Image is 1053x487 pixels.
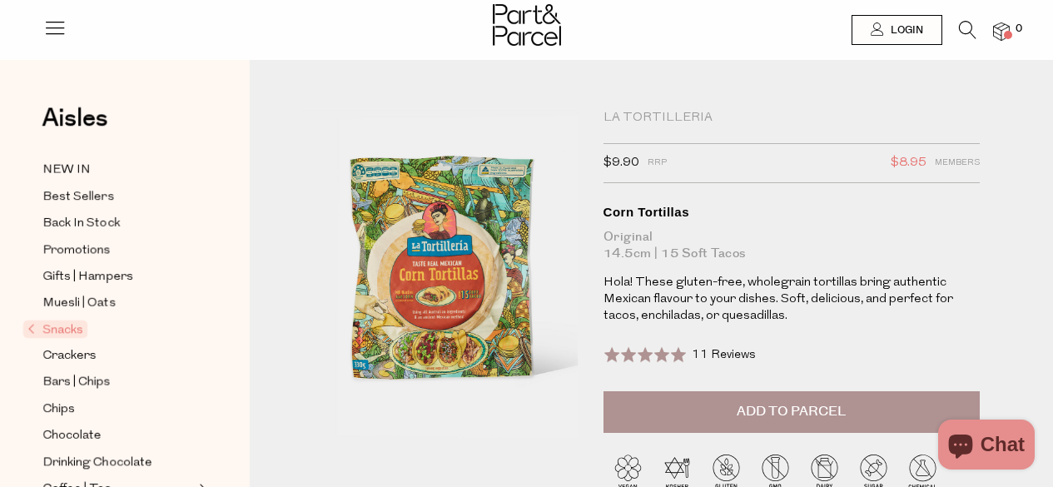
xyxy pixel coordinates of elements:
[603,204,981,221] div: Corn Tortillas
[1011,22,1026,37] span: 0
[42,187,114,207] span: Best Sellers
[42,426,102,446] span: Chocolate
[42,399,194,420] a: Chips
[42,214,120,234] span: Back In Stock
[42,425,194,446] a: Chocolate
[737,402,846,421] span: Add to Parcel
[603,391,981,433] button: Add to Parcel
[852,15,942,45] a: Login
[603,229,981,262] div: Original 14.5cm | 15 Soft Tacos
[993,22,1010,40] a: 0
[42,372,194,393] a: Bars | Chips
[42,186,194,207] a: Best Sellers
[42,453,152,473] span: Drinking Chocolate
[648,152,667,174] span: RRP
[891,152,926,174] span: $8.95
[42,346,97,366] span: Crackers
[42,100,108,137] span: Aisles
[933,420,1040,474] inbox-online-store-chat: Shopify online store chat
[42,266,194,287] a: Gifts | Hampers
[42,267,133,287] span: Gifts | Hampers
[42,241,111,261] span: Promotions
[23,321,87,338] span: Snacks
[42,293,194,314] a: Muesli | Oats
[42,373,111,393] span: Bars | Chips
[692,349,756,361] span: 11 Reviews
[27,320,194,340] a: Snacks
[42,213,194,234] a: Back In Stock
[887,23,923,37] span: Login
[42,345,194,366] a: Crackers
[42,400,75,420] span: Chips
[603,275,981,325] p: Hola! These gluten-free, wholegrain tortillas bring authentic Mexican flavour to your dishes. Sof...
[42,106,108,147] a: Aisles
[42,161,91,181] span: NEW IN
[42,240,194,261] a: Promotions
[935,152,980,174] span: Members
[493,4,561,46] img: Part&Parcel
[42,294,116,314] span: Muesli | Oats
[603,152,639,174] span: $9.90
[42,160,194,181] a: NEW IN
[42,452,194,473] a: Drinking Chocolate
[603,110,981,127] div: La Tortilleria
